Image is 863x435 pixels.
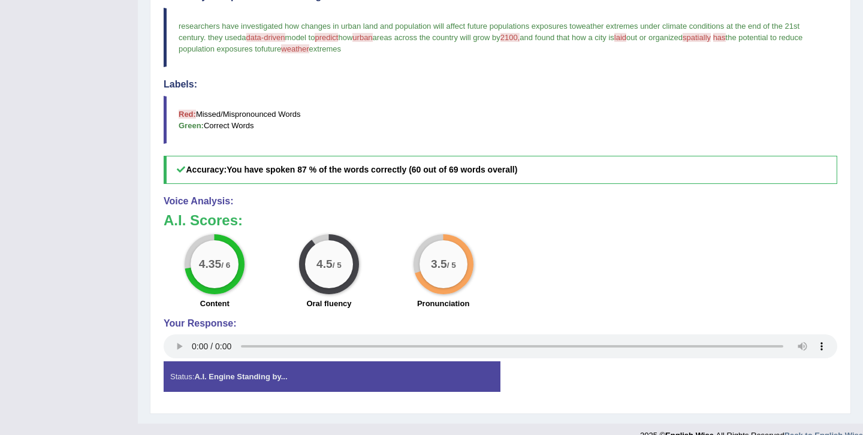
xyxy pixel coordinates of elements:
[626,33,683,42] span: out or organized
[164,196,837,207] h4: Voice Analysis:
[179,22,576,31] span: researchers have investigated how changes in urban land and population will affect future populat...
[179,121,204,130] b: Green:
[500,33,520,42] span: 2100,
[333,261,342,270] small: / 5
[261,44,281,53] span: future
[281,44,309,53] span: weather
[614,33,626,42] span: laid
[683,33,711,42] span: spatially
[242,33,246,42] span: a
[309,44,341,53] span: extremes
[315,33,338,42] span: predict
[227,165,517,174] b: You have spoken 87 % of the words correctly (60 out of 69 words overall)
[338,33,352,42] span: how
[306,298,351,309] label: Oral fluency
[417,298,469,309] label: Pronunciation
[199,258,221,271] big: 4.35
[431,258,447,271] big: 3.5
[204,33,206,42] span: .
[285,33,315,42] span: model to
[373,33,500,42] span: areas across the country will grow by
[164,361,500,392] div: Status:
[221,261,230,270] small: / 6
[208,33,242,42] span: they used
[713,33,726,42] span: has
[164,212,243,228] b: A.I. Scores:
[164,318,837,329] h4: Your Response:
[246,33,285,42] span: data-driven
[164,79,837,90] h4: Labels:
[164,96,837,144] blockquote: Missed/Mispronounced Words Correct Words
[520,33,614,42] span: and found that how a city is
[194,372,287,381] strong: A.I. Engine Standing by...
[446,261,455,270] small: / 5
[164,156,837,184] h5: Accuracy:
[179,110,196,119] b: Red:
[316,258,333,271] big: 4.5
[352,33,372,42] span: urban
[200,298,230,309] label: Content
